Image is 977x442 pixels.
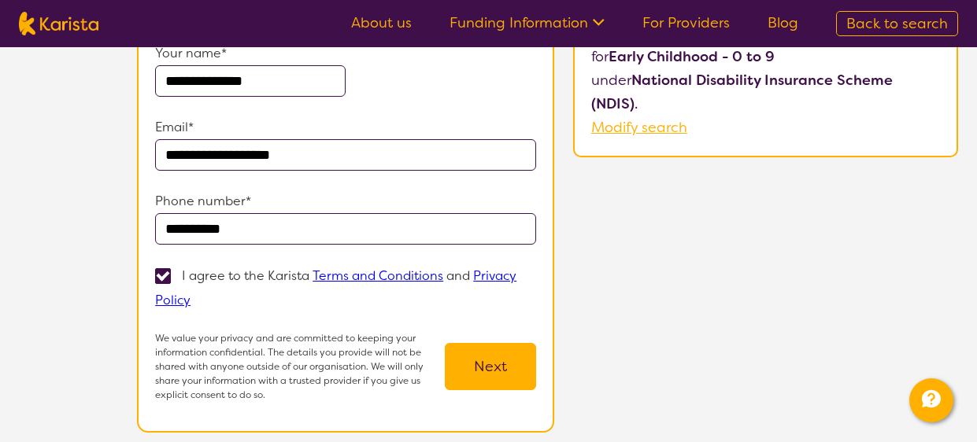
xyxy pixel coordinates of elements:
p: Phone number* [155,190,536,213]
a: For Providers [642,13,730,32]
p: I agree to the Karista and [155,267,516,308]
a: Funding Information [450,13,605,32]
span: Back to search [846,14,948,33]
p: We value your privacy and are committed to keeping your information confidential. The details you... [155,331,445,402]
b: National Disability Insurance Scheme (NDIS) [591,71,893,113]
p: for [591,45,940,68]
a: Back to search [836,11,958,36]
a: About us [351,13,412,32]
a: Modify search [591,118,687,137]
b: Early Childhood - 0 to 9 [609,47,775,66]
button: Next [445,343,536,390]
p: under . [591,68,940,116]
img: Karista logo [19,12,98,35]
p: Your name* [155,42,536,65]
button: Channel Menu [909,378,953,422]
p: Email* [155,116,536,139]
a: Terms and Conditions [313,267,443,284]
a: Blog [768,13,798,32]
